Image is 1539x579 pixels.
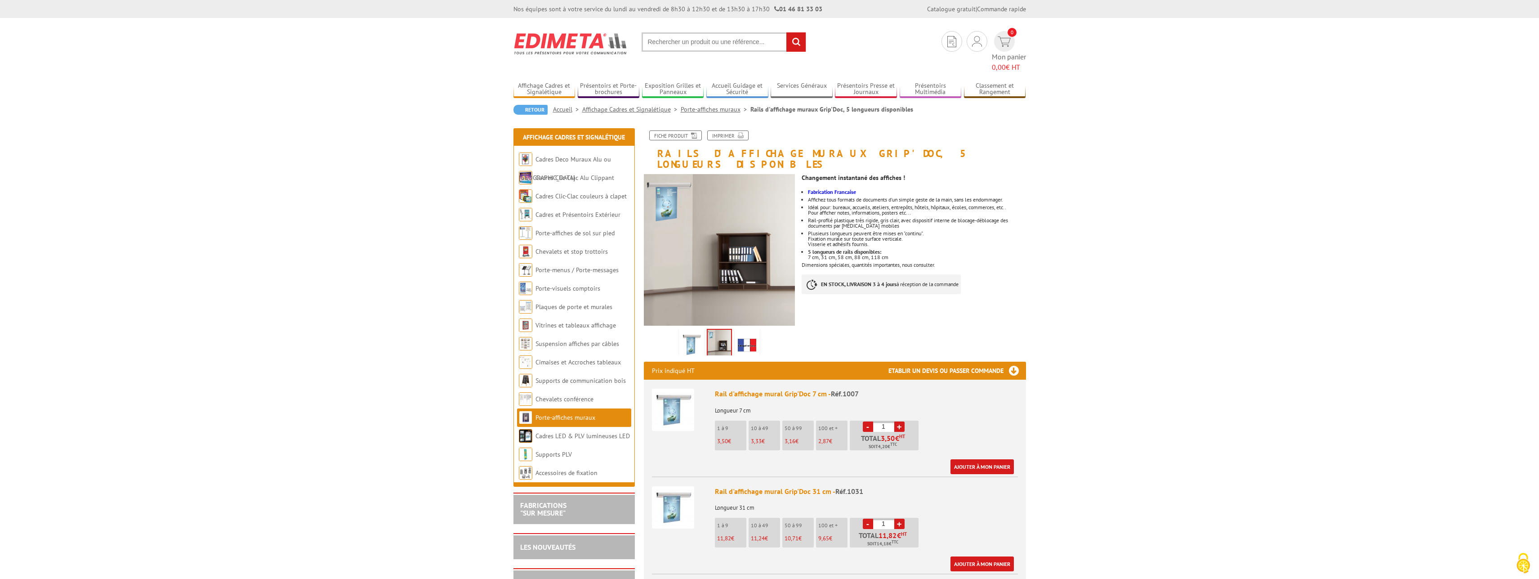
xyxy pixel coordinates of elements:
p: € [785,535,814,542]
input: rechercher [786,32,806,52]
a: - [863,519,873,529]
p: Rail-profilé plastique très rigide, gris clair, avec dispositif interne de blocage-déblocage des ... [808,218,1026,229]
a: Exposition Grilles et Panneaux [642,82,704,97]
a: Ajouter à mon panier [950,459,1014,474]
img: rail_affichage_mural_grip_documents_7cm_1007_2.jpg [708,330,731,358]
img: Chevalets et stop trottoirs [519,245,532,258]
p: 100 et + [818,425,848,431]
p: € [717,438,746,444]
a: Catalogue gratuit [927,5,976,13]
img: devis rapide [947,36,956,47]
p: Longueur 31 cm [715,498,1018,511]
sup: HT [901,531,907,537]
span: 11,24 [751,534,765,542]
img: Plaques de porte et murales [519,300,532,314]
a: Cadres Clic-Clac Alu Clippant [535,174,614,182]
span: Réf.1007 [831,389,859,398]
h1: Rails d'affichage muraux Grip'Doc, 5 longueurs disponibles [637,130,1033,170]
span: 3,50 [717,437,728,445]
span: 2,87 [818,437,829,445]
p: € [717,535,746,542]
img: Accessoires de fixation [519,466,532,480]
img: rail_affichage_mural_grip_documents_7cm_1007_2.jpg [644,174,795,326]
a: Chevalets conférence [535,395,593,403]
a: Présentoirs Multimédia [900,82,962,97]
a: Fiche produit [649,130,702,140]
div: Nos équipes sont à votre service du lundi au vendredi de 8h30 à 12h30 et de 13h30 à 17h30 [513,4,822,13]
p: à réception de la commande [802,274,961,294]
div: Dimensions spéciales, quantités importantes, nous consulter. [802,170,1032,303]
p: 100 et + [818,522,848,529]
img: Chevalets conférence [519,392,532,406]
strong: 5 longueurs de rails disponibles: [808,248,881,255]
a: Classement et Rangement [964,82,1026,97]
img: edimeta_produit_fabrique_en_france.jpg [736,331,758,359]
div: | [927,4,1026,13]
a: Services Généraux [771,82,833,97]
a: FABRICATIONS"Sur Mesure" [520,501,567,518]
sup: HT [899,433,905,440]
p: Prix indiqué HT [652,362,695,380]
a: Cimaises et Accroches tableaux [535,358,621,366]
img: rail_affichage_mural_grip_documents_7cm_1007_1.jpg [681,331,702,359]
strong: 01 46 81 33 03 [774,5,822,13]
div: Rail d'affichage mural Grip'Doc 7 cm - [715,389,1018,399]
img: Cadres Deco Muraux Alu ou Bois [519,153,532,166]
a: devis rapide 0 Mon panier 0,00€ HT [992,31,1026,72]
img: Porte-affiches de sol sur pied [519,226,532,240]
img: Cadres Clic-Clac couleurs à clapet [519,189,532,203]
p: 50 à 99 [785,522,814,529]
img: Cimaises et Accroches tableaux [519,355,532,369]
a: Chevalets et stop trottoirs [535,247,608,256]
span: Soit € [869,443,897,450]
li: Idéal pour: bureaux, accueils, ateliers, entrepôts, hôtels, hôpitaux, écoles, commerces, etc.. Po... [808,205,1026,215]
span: 4,20 [878,443,888,450]
img: Suspension affiches par câbles [519,337,532,350]
p: € [818,438,848,444]
a: Plaques de porte et murales [535,303,612,311]
p: 1 à 9 [717,522,746,529]
button: Cookies (modal window) [1508,548,1539,579]
span: 3,16 [785,437,795,445]
a: Affichage Cadres et Signalétique [523,133,625,141]
a: Porte-affiches muraux [681,105,750,113]
strong: Changement instantané des affiches ! [802,174,905,182]
a: LES NOUVEAUTÉS [520,543,575,552]
span: 11,82 [717,534,731,542]
strong: Fabrication Francaise [808,189,856,195]
a: Accueil [553,105,582,113]
img: Cadres LED & PLV lumineuses LED [519,429,532,443]
img: Rail d'affichage mural Grip'Doc 7 cm [652,389,694,431]
a: Cadres Clic-Clac couleurs à clapet [535,192,627,200]
img: Porte-affiches muraux [519,411,532,424]
a: Cadres LED & PLV lumineuses LED [535,432,630,440]
a: Porte-visuels comptoirs [535,284,600,292]
span: 0,00 [992,63,1006,72]
img: Rail d'affichage mural Grip'Doc 31 cm [652,486,694,529]
span: € [897,532,901,539]
a: Affichage Cadres et Signalétique [582,105,681,113]
a: Cadres et Présentoirs Extérieur [535,211,620,219]
span: 0 [1008,28,1017,37]
span: 3,50 [881,435,895,442]
span: Réf.1031 [835,487,863,496]
img: Edimeta [513,27,628,60]
p: Plusieurs longueurs peuvent être mises en "continu". [808,231,1026,236]
a: Porte-affiches muraux [535,413,595,422]
a: Supports de communication bois [535,377,626,385]
p: 1 à 9 [717,425,746,431]
a: Accessoires de fixation [535,469,598,477]
p: Fixation murale sur toute surface verticale. [808,236,1026,242]
img: Supports de communication bois [519,374,532,387]
a: Commande rapide [977,5,1026,13]
span: € HT [992,62,1026,72]
span: € [895,435,899,442]
p: € [785,438,814,444]
span: 14,18 [877,540,889,548]
p: 50 à 99 [785,425,814,431]
li: Affichez tous formats de documents d'un simple geste de la main, sans les endommager. [808,197,1026,202]
span: 9,65 [818,534,829,542]
li: 7 cm, 31 cm, 58 cm, 88 cm, 118 cm [808,249,1026,260]
a: Ajouter à mon panier [950,557,1014,571]
a: Porte-affiches de sol sur pied [535,229,615,237]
